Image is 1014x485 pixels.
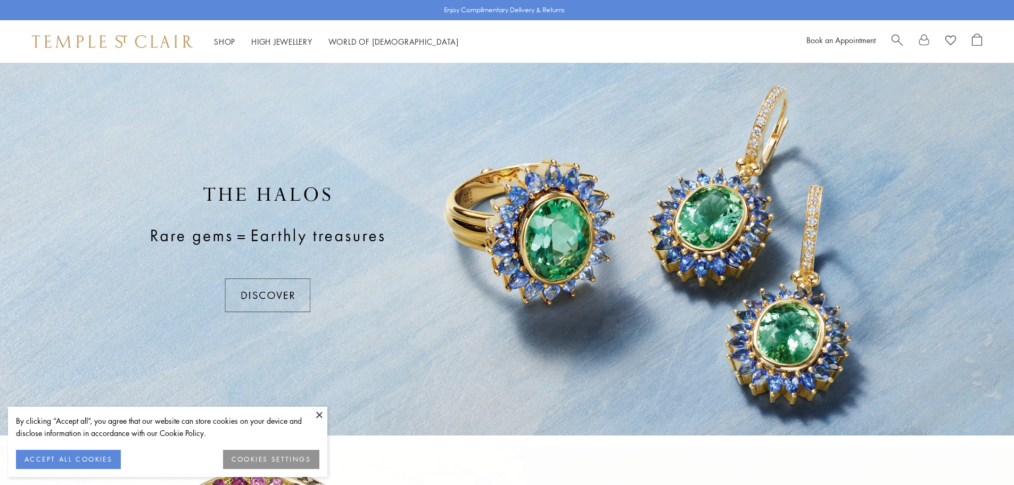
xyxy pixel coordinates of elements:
button: COOKIES SETTINGS [223,450,319,469]
a: Search [892,34,903,50]
a: ShopShop [214,36,235,47]
img: Temple St. Clair [32,35,193,48]
div: By clicking “Accept all”, you agree that our website can store cookies on your device and disclos... [16,415,319,439]
button: ACCEPT ALL COOKIES [16,450,121,469]
p: Enjoy Complimentary Delivery & Returns [444,5,565,15]
a: World of [DEMOGRAPHIC_DATA]World of [DEMOGRAPHIC_DATA] [328,36,459,47]
nav: Main navigation [214,35,459,48]
a: High JewelleryHigh Jewellery [251,36,312,47]
a: View Wishlist [945,34,956,50]
iframe: Gorgias live chat messenger [961,435,1003,474]
a: Book an Appointment [806,35,876,45]
a: Open Shopping Bag [972,34,982,50]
